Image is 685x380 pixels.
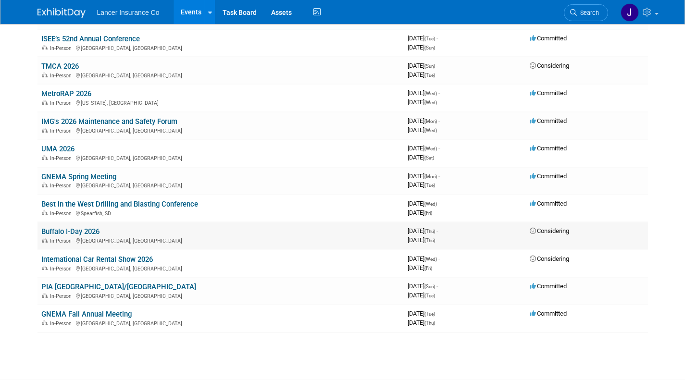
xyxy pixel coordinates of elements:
span: (Sun) [424,63,435,69]
span: (Sun) [424,45,435,50]
img: John Burgan [621,3,639,22]
span: - [438,255,440,262]
a: International Car Rental Show 2026 [41,255,153,264]
a: PIA [GEOGRAPHIC_DATA]/[GEOGRAPHIC_DATA] [41,282,196,291]
span: Considering [530,62,569,69]
span: Considering [530,255,569,262]
span: [DATE] [408,117,440,124]
img: ExhibitDay [37,8,86,18]
span: [DATE] [408,264,432,271]
span: (Wed) [424,201,437,207]
span: - [438,172,440,180]
span: (Wed) [424,257,437,262]
span: (Sun) [424,284,435,289]
div: Spearfish, SD [41,209,400,217]
div: [GEOGRAPHIC_DATA], [GEOGRAPHIC_DATA] [41,181,400,189]
span: (Wed) [424,91,437,96]
span: Committed [530,35,567,42]
span: - [438,200,440,207]
div: [GEOGRAPHIC_DATA], [GEOGRAPHIC_DATA] [41,264,400,272]
span: (Thu) [424,229,435,234]
div: [GEOGRAPHIC_DATA], [GEOGRAPHIC_DATA] [41,292,400,299]
span: Search [577,9,599,16]
div: [GEOGRAPHIC_DATA], [GEOGRAPHIC_DATA] [41,71,400,79]
a: IMG's 2026 Maintenance and Safety Forum [41,117,177,126]
span: [DATE] [408,35,438,42]
span: [DATE] [408,227,438,234]
a: Buffalo I-Day 2026 [41,227,100,236]
span: (Mon) [424,174,437,179]
span: (Tue) [424,36,435,41]
span: (Fri) [424,210,432,216]
span: Lancer Insurance Co [97,9,160,16]
span: In-Person [50,73,75,79]
img: In-Person Event [42,128,48,133]
a: ISEE’s 52nd Annual Conference [41,35,140,43]
img: In-Person Event [42,266,48,270]
img: In-Person Event [42,293,48,298]
span: [DATE] [408,282,438,290]
span: [DATE] [408,209,432,216]
div: [US_STATE], [GEOGRAPHIC_DATA] [41,98,400,106]
span: Committed [530,310,567,317]
div: [GEOGRAPHIC_DATA], [GEOGRAPHIC_DATA] [41,319,400,327]
span: Committed [530,282,567,290]
span: In-Person [50,155,75,161]
div: [GEOGRAPHIC_DATA], [GEOGRAPHIC_DATA] [41,236,400,244]
a: MetroRAP 2026 [41,89,91,98]
span: (Tue) [424,311,435,317]
a: GNEMA Fall Annual Meeting [41,310,132,319]
span: - [436,282,438,290]
span: - [436,35,438,42]
span: [DATE] [408,145,440,152]
span: [DATE] [408,292,435,299]
span: [DATE] [408,310,438,317]
div: [GEOGRAPHIC_DATA], [GEOGRAPHIC_DATA] [41,44,400,51]
span: (Wed) [424,100,437,105]
span: [DATE] [408,200,440,207]
img: In-Person Event [42,183,48,187]
div: [GEOGRAPHIC_DATA], [GEOGRAPHIC_DATA] [41,154,400,161]
span: - [438,117,440,124]
span: Considering [530,227,569,234]
span: (Sat) [424,155,434,160]
span: In-Person [50,100,75,106]
a: GNEMA Spring Meeting [41,172,116,181]
a: Best in the West Drilling and Blasting Conference [41,200,198,208]
span: (Fri) [424,266,432,271]
span: [DATE] [408,89,440,97]
span: In-Person [50,293,75,299]
span: [DATE] [408,255,440,262]
span: In-Person [50,266,75,272]
img: In-Person Event [42,73,48,77]
span: [DATE] [408,62,438,69]
span: [DATE] [408,154,434,161]
span: (Mon) [424,119,437,124]
div: [GEOGRAPHIC_DATA], [GEOGRAPHIC_DATA] [41,126,400,134]
span: Committed [530,117,567,124]
span: [DATE] [408,44,435,51]
span: (Wed) [424,146,437,151]
a: UMA 2026 [41,145,75,153]
a: TMCA 2026 [41,62,79,71]
span: - [436,227,438,234]
span: Committed [530,145,567,152]
img: In-Person Event [42,320,48,325]
span: [DATE] [408,236,435,244]
span: [DATE] [408,181,435,188]
span: In-Person [50,183,75,189]
span: [DATE] [408,98,437,106]
span: - [436,62,438,69]
span: (Tue) [424,73,435,78]
span: In-Person [50,238,75,244]
span: Committed [530,200,567,207]
img: In-Person Event [42,238,48,243]
span: - [438,145,440,152]
span: [DATE] [408,172,440,180]
span: In-Person [50,210,75,217]
span: - [436,310,438,317]
span: In-Person [50,45,75,51]
span: Committed [530,89,567,97]
span: (Thu) [424,320,435,326]
span: (Thu) [424,238,435,243]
